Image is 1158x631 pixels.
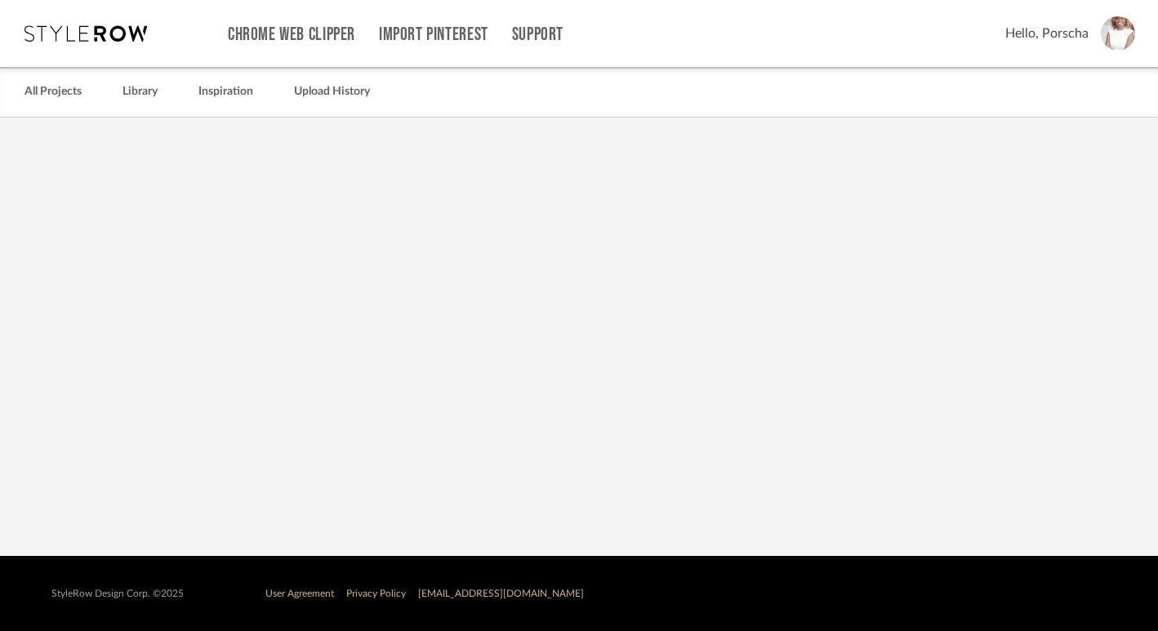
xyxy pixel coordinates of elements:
a: [EMAIL_ADDRESS][DOMAIN_NAME] [418,589,584,598]
a: Support [512,28,563,42]
a: Upload History [294,81,370,103]
div: StyleRow Design Corp. ©2025 [51,588,184,600]
a: Library [122,81,158,103]
span: Hello, Porscha [1005,24,1089,43]
a: Inspiration [198,81,253,103]
a: Import Pinterest [379,28,488,42]
a: User Agreement [265,589,334,598]
a: Chrome Web Clipper [228,28,355,42]
a: All Projects [24,81,82,103]
a: Privacy Policy [346,589,406,598]
img: avatar [1101,16,1135,51]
